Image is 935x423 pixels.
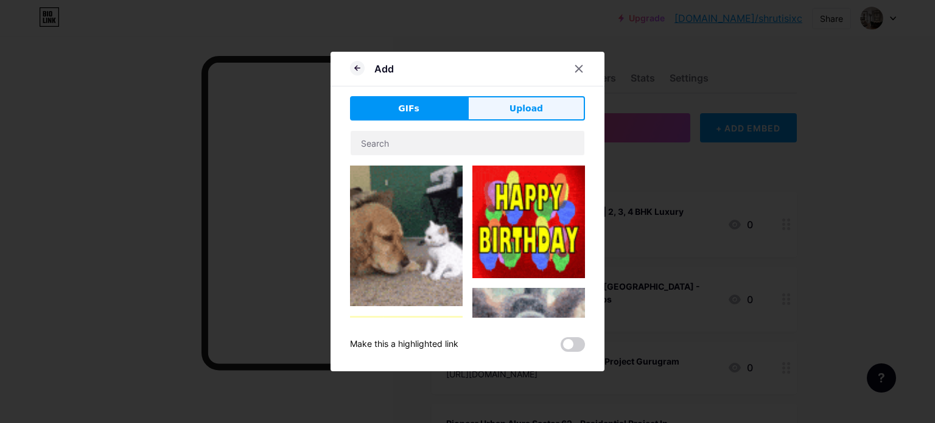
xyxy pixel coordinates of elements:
[350,337,458,352] div: Make this a highlighted link
[374,61,394,76] div: Add
[350,96,467,121] button: GIFs
[351,131,584,155] input: Search
[398,102,419,115] span: GIFs
[472,288,585,400] img: Gihpy
[510,102,543,115] span: Upload
[350,166,463,306] img: Gihpy
[472,166,585,278] img: Gihpy
[467,96,585,121] button: Upload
